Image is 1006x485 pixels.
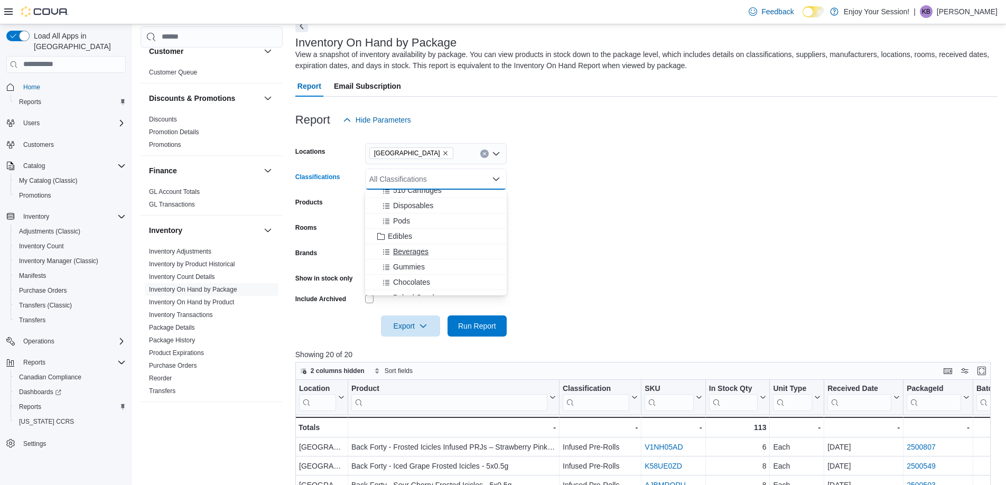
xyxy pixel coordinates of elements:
button: Inventory Manager (Classic) [11,254,130,268]
div: - [773,421,821,434]
div: - [645,421,702,434]
label: Include Archived [295,295,346,303]
button: Gummies [365,259,507,275]
span: Dark Mode [803,17,803,18]
button: Classification [563,384,638,411]
button: Edibles [365,229,507,244]
div: Infused Pre-Rolls [563,460,638,472]
button: Location [299,384,344,411]
a: Promotions [15,189,55,202]
button: Loyalty [262,411,274,423]
a: Reports [15,400,45,413]
span: Email Subscription [334,76,401,97]
h3: Finance [149,165,177,176]
span: Purchase Orders [15,284,126,297]
span: Reports [15,400,126,413]
span: [US_STATE] CCRS [19,417,74,426]
button: Customer [149,46,259,57]
span: Customers [19,138,126,151]
button: Adjustments (Classic) [11,224,130,239]
div: Each [773,441,821,453]
button: Canadian Compliance [11,370,130,385]
a: Inventory Adjustments [149,248,211,255]
button: Sort fields [370,365,417,377]
div: 6 [709,441,767,453]
span: Transfers (Classic) [19,301,72,310]
div: Classification [563,384,629,411]
div: Received Date [827,384,891,394]
span: Adjustments (Classic) [19,227,80,236]
a: 2500549 [907,462,936,470]
button: Users [2,116,130,130]
span: Run Report [458,321,496,331]
span: GL Account Totals [149,188,200,196]
span: Inventory Manager (Classic) [15,255,126,267]
span: 510 Cartridges [393,185,442,195]
span: Catalog [19,160,126,172]
a: Inventory Count [15,240,68,253]
h3: Inventory [149,225,182,236]
button: Enter fullscreen [975,365,988,377]
button: Product [351,384,556,411]
span: Sort fields [385,367,413,375]
div: PackageId [907,384,961,394]
label: Products [295,198,323,207]
span: Home [23,83,40,91]
button: Next [295,20,308,32]
div: View a snapshot of inventory availability by package. You can view products in stock down to the ... [295,49,992,71]
a: Package History [149,337,195,344]
button: Received Date [827,384,900,411]
span: Dashboards [19,388,61,396]
div: - [907,421,970,434]
div: Totals [299,421,344,434]
div: In Stock Qty [709,384,758,394]
span: Reports [15,96,126,108]
span: My Catalog (Classic) [15,174,126,187]
span: Baked Goods [393,292,438,303]
a: [US_STATE] CCRS [15,415,78,428]
span: Dashboards [15,386,126,398]
span: Inventory [23,212,49,221]
span: KB [922,5,930,18]
button: Keyboard shortcuts [942,365,954,377]
span: Purchase Orders [149,361,197,370]
a: Inventory On Hand by Package [149,286,237,293]
span: Reports [19,98,41,106]
a: Inventory On Hand by Product [149,299,234,306]
button: Display options [958,365,971,377]
button: Finance [149,165,259,176]
span: Inventory On Hand by Package [149,285,237,294]
button: Operations [2,334,130,349]
span: Inventory Transactions [149,311,213,319]
a: Product Expirations [149,349,204,357]
button: Catalog [19,160,49,172]
button: Purchase Orders [11,283,130,298]
p: Showing 20 of 20 [295,349,998,360]
p: [PERSON_NAME] [937,5,998,18]
span: Users [19,117,126,129]
div: - [827,421,900,434]
span: Canadian Compliance [19,373,81,381]
button: Discounts & Promotions [262,92,274,105]
span: Inventory [19,210,126,223]
span: Transfers (Classic) [15,299,126,312]
span: GL Transactions [149,200,195,209]
span: Inventory Manager (Classic) [19,257,98,265]
span: Transfers [19,316,45,324]
a: Customer Queue [149,69,197,76]
span: Settings [19,436,126,450]
img: Cova [21,6,69,17]
button: Close list of options [492,175,500,183]
span: Operations [23,337,54,346]
span: [GEOGRAPHIC_DATA] [374,148,440,158]
span: Transfers [149,387,175,395]
span: Reorder [149,374,172,383]
button: Inventory Count [11,239,130,254]
div: Unit Type [773,384,812,411]
button: Reports [19,356,50,369]
button: Disposables [365,198,507,213]
a: Purchase Orders [149,362,197,369]
a: Transfers (Classic) [15,299,76,312]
